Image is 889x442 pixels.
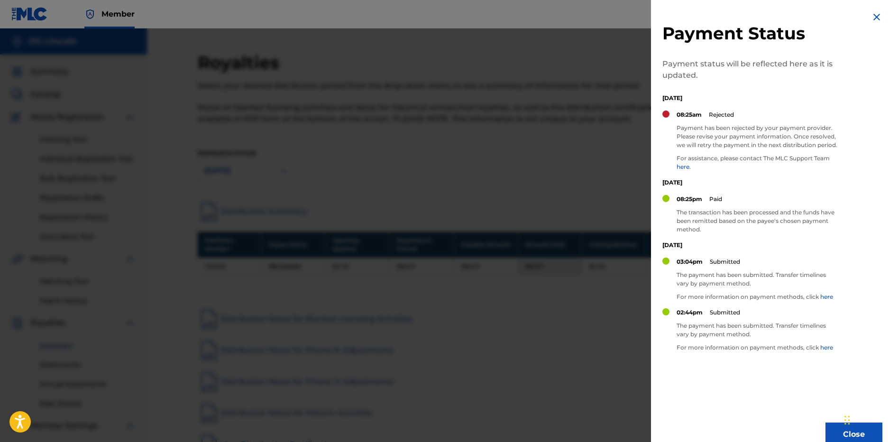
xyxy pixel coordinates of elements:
[84,9,96,20] img: Top Rightsholder
[677,208,838,234] p: The transaction has been processed and the funds have been remitted based on the payee's chosen p...
[677,343,838,352] p: For more information on payment methods, click
[101,9,135,19] span: Member
[677,110,702,119] p: 08:25am
[677,308,703,317] p: 02:44pm
[844,406,850,434] div: Drag
[710,258,740,266] p: Submitted
[677,322,838,339] p: The payment has been submitted. Transfer timelines vary by payment method.
[662,241,838,249] p: [DATE]
[677,258,703,266] p: 03:04pm
[677,154,838,171] p: For assistance, please contact The MLC Support Team
[677,195,702,203] p: 08:25pm
[677,163,691,170] a: here.
[662,178,838,187] p: [DATE]
[842,396,889,442] iframe: Chat Widget
[11,7,48,21] img: MLC Logo
[677,293,838,301] p: For more information on payment methods, click
[662,94,838,102] p: [DATE]
[662,58,838,81] p: Payment status will be reflected here as it is updated.
[662,23,838,44] h2: Payment Status
[677,124,838,149] p: Payment has been rejected by your payment provider. Please revise your payment information. Once ...
[862,292,889,368] iframe: Resource Center
[709,195,722,203] p: Paid
[710,308,740,317] p: Submitted
[709,110,734,119] p: Rejected
[820,344,833,351] a: here
[677,271,838,288] p: The payment has been submitted. Transfer timelines vary by payment method.
[820,293,833,300] a: here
